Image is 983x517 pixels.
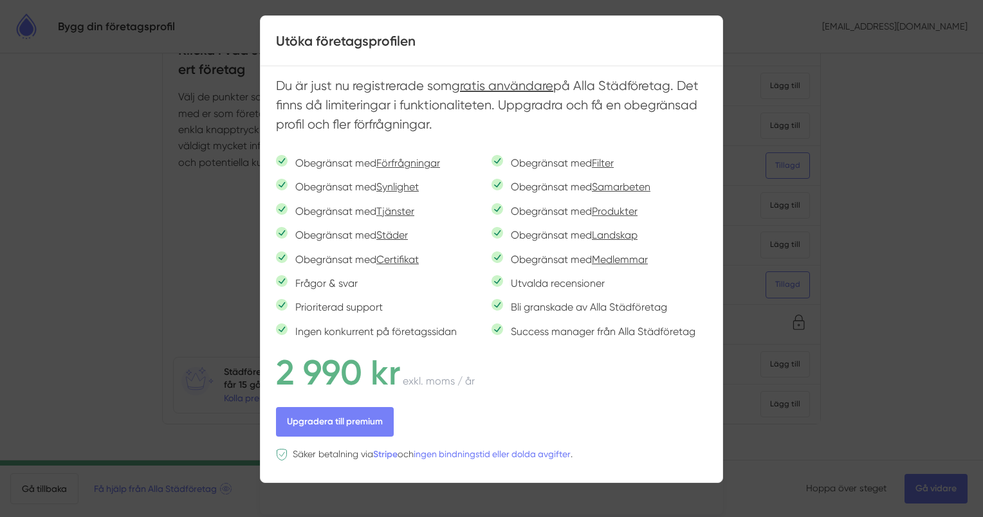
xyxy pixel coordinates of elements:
[503,275,605,291] p: Utvalda recensioner
[288,275,358,291] p: Frågor & svar
[452,78,553,93] span: gratis användare
[288,447,573,462] p: Säker betalning via och .
[592,205,638,217] span: Produkter
[376,253,419,266] span: Certifikat
[592,157,614,169] span: Filter
[503,203,638,219] p: Obegränsat med
[376,229,408,241] span: Städer
[288,323,457,340] p: Ingen konkurrent på företagssidan
[503,251,648,268] p: Obegränsat med
[288,227,408,243] p: Obegränsat med
[376,181,419,193] span: Synlighet
[503,227,638,243] p: Obegränsat med
[373,448,398,462] a: Stripe
[276,32,707,50] h4: Utöka företagsprofilen
[288,179,419,195] p: Obegränsat med
[414,447,571,461] a: ingen bindningstid eller dolda avgifter
[288,299,383,315] p: Prioriterad support
[288,203,414,219] p: Obegränsat med
[503,323,695,340] p: Success manager från Alla Städföretag
[503,155,614,171] p: Obegränsat med
[592,181,650,193] span: Samarbeten
[376,157,440,169] span: Förfrågningar
[403,375,475,387] span: exkl. moms / år
[503,179,650,195] p: Obegränsat med
[288,251,419,268] p: Obegränsat med
[592,229,638,241] span: Landskap
[276,407,394,437] a: Upgradera till premium
[592,253,648,266] span: Medlemmar
[276,352,400,394] span: 2 990 kr
[288,155,440,171] p: Obegränsat med
[276,77,707,141] p: Du är just nu registrerade som på Alla Städföretag. Det finns då limiteringar i funktionaliteten....
[503,299,667,315] p: Bli granskade av Alla Städföretag
[376,205,414,217] span: Tjänster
